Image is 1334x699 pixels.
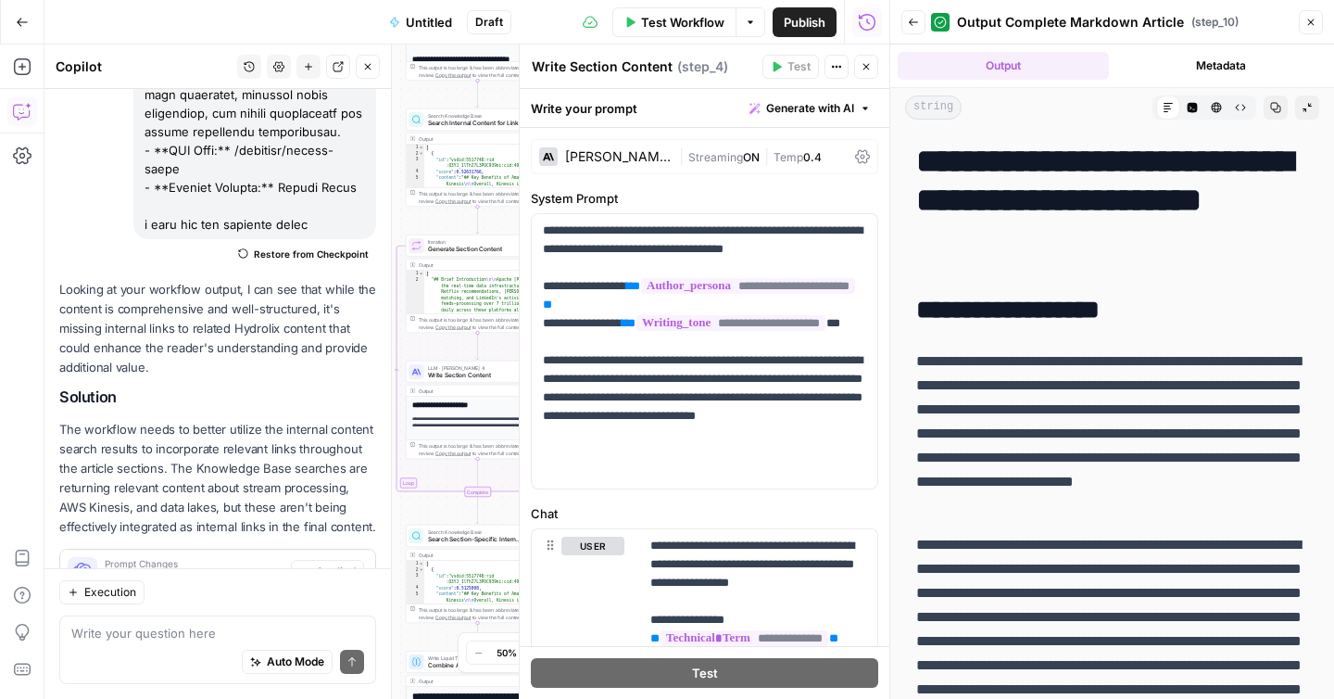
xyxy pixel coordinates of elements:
[407,573,425,585] div: 3
[419,316,546,331] div: This output is too large & has been abbreviated for review. to view the full content.
[435,198,471,204] span: Copy the output
[291,560,364,584] button: Applied
[419,388,524,395] div: Output
[1191,14,1239,31] span: ( step_10 )
[56,57,232,76] div: Copilot
[407,151,425,158] div: 2
[407,561,425,567] div: 1
[105,559,283,568] span: Prompt Changes
[762,55,819,79] button: Test
[419,606,546,621] div: This output is too large & has been abbreviated for review. to view the full content.
[435,615,471,620] span: Copy the output
[419,271,424,277] span: Toggle code folding, rows 1 through 4
[428,238,524,246] span: Iteration
[59,420,376,538] p: The workflow needs to better utilize the internal content search results to incorporate relevant ...
[407,145,425,151] div: 1
[497,645,517,660] span: 50%
[378,7,463,37] button: Untitled
[407,567,425,574] div: 2
[476,623,479,650] g: Edge from step_11 to step_5
[898,52,1109,80] button: Output
[565,150,672,163] div: [PERSON_NAME] 4
[475,14,503,31] span: Draft
[59,388,376,406] h2: Solution
[679,146,688,165] span: |
[612,7,736,37] button: Test Workflow
[267,654,324,670] span: Auto Mode
[787,58,811,75] span: Test
[406,525,549,623] div: Search Knowledge BaseSearch Section-Specific Internal LinksStep 11Output[ { "id":"vsdid:5517748:r...
[428,528,523,536] span: Search Knowledge Base
[407,157,425,169] div: 3
[428,661,524,670] span: Combine Article Sections
[316,564,356,580] span: Applied
[406,13,452,32] span: Untitled
[84,584,136,601] span: Execution
[419,678,524,685] div: Output
[561,537,624,555] button: user
[59,280,376,378] p: Looking at your workflow output, I can see that while the content is comprehensive and well-struc...
[407,271,425,277] div: 1
[406,235,549,333] div: LoopIterationGenerate Section ContentStep 3Output[ "## Brief Introduction\n\nApache [PERSON_NAME]...
[688,150,743,164] span: Streaming
[231,243,376,265] button: Restore from Checkpoint
[773,7,837,37] button: Publish
[476,497,479,524] g: Edge from step_3-iteration-end to step_11
[641,13,724,32] span: Test Workflow
[476,333,479,360] g: Edge from step_3 to step_4
[419,442,546,457] div: This output is too large & has been abbreviated for review. to view the full content.
[531,504,878,523] label: Chat
[905,95,962,120] span: string
[254,247,369,261] span: Restore from Checkpoint
[766,100,854,117] span: Generate with AI
[419,145,424,151] span: Toggle code folding, rows 1 through 7
[435,451,471,456] span: Copy the output
[428,364,517,372] span: LLM · [PERSON_NAME] 4
[406,487,549,497] div: Complete
[803,150,822,164] span: 0.4
[419,151,424,158] span: Toggle code folding, rows 2 through 6
[743,150,760,164] span: ON
[428,245,524,254] span: Generate Section Content
[520,89,889,127] div: Write your prompt
[419,552,524,559] div: Output
[435,324,471,330] span: Copy the output
[428,371,517,380] span: Write Section Content
[419,261,524,269] div: Output
[692,664,718,682] span: Test
[531,189,878,208] label: System Prompt
[407,585,425,591] div: 4
[419,190,546,205] div: This output is too large & has been abbreviated for review. to view the full content.
[419,64,546,79] div: This output is too large & has been abbreviated for review. to view the full content.
[428,119,524,128] span: Search Internal Content for Links
[677,57,728,76] span: ( step_4 )
[531,658,878,688] button: Test
[1116,52,1328,80] button: Metadata
[406,108,549,207] div: Search Knowledge BaseSearch Internal Content for LinksStep 8Output[ { "id":"vsdid:5517748:rid :O3...
[476,81,479,108] g: Edge from step_2 to step_8
[774,150,803,164] span: Temp
[428,535,523,544] span: Search Section-Specific Internal Links
[464,487,491,497] div: Complete
[419,561,424,567] span: Toggle code folding, rows 1 through 7
[419,135,524,143] div: Output
[407,277,425,434] div: 2
[532,57,673,76] textarea: Write Section Content
[428,112,524,120] span: Search Knowledge Base
[784,13,825,32] span: Publish
[435,72,471,78] span: Copy the output
[242,650,333,674] button: Auto Mode
[476,207,479,234] g: Edge from step_8 to step_3
[59,580,145,604] button: Execution
[742,96,878,121] button: Generate with AI
[428,655,524,662] span: Write Liquid Text
[957,13,1184,32] span: Output Complete Markdown Article
[760,146,774,165] span: |
[419,567,424,574] span: Toggle code folding, rows 2 through 6
[407,169,425,175] div: 4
